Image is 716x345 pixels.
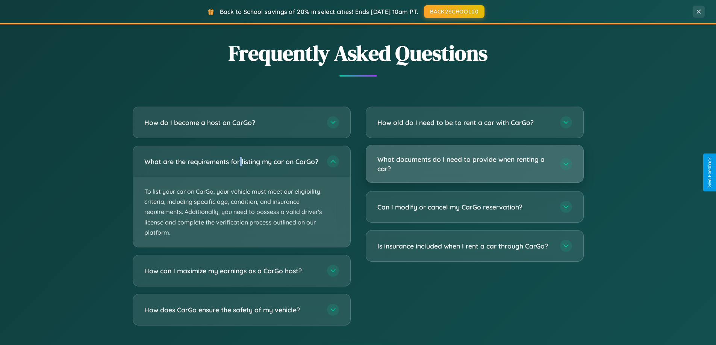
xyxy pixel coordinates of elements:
[133,177,350,247] p: To list your car on CarGo, your vehicle must meet our eligibility criteria, including specific ag...
[424,5,484,18] button: BACK2SCHOOL20
[377,118,553,127] h3: How old do I need to be to rent a car with CarGo?
[144,305,319,315] h3: How does CarGo ensure the safety of my vehicle?
[144,118,319,127] h3: How do I become a host on CarGo?
[220,8,418,15] span: Back to School savings of 20% in select cities! Ends [DATE] 10am PT.
[377,202,553,212] h3: Can I modify or cancel my CarGo reservation?
[144,157,319,166] h3: What are the requirements for listing my car on CarGo?
[144,266,319,276] h3: How can I maximize my earnings as a CarGo host?
[707,157,712,188] div: Give Feedback
[377,241,553,251] h3: Is insurance included when I rent a car through CarGo?
[377,155,553,173] h3: What documents do I need to provide when renting a car?
[133,39,584,68] h2: Frequently Asked Questions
